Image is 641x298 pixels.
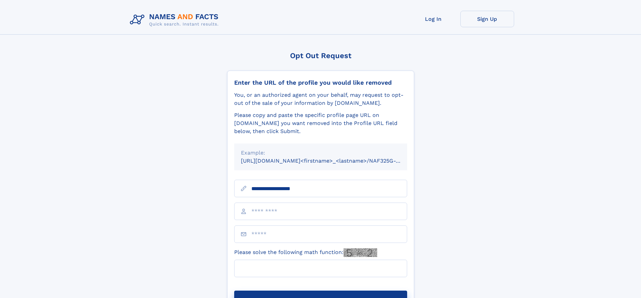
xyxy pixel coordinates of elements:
a: Log In [406,11,460,27]
img: Logo Names and Facts [127,11,224,29]
div: You, or an authorized agent on your behalf, may request to opt-out of the sale of your informatio... [234,91,407,107]
small: [URL][DOMAIN_NAME]<firstname>_<lastname>/NAF325G-xxxxxxxx [241,158,420,164]
div: Please copy and paste the specific profile page URL on [DOMAIN_NAME] you want removed into the Pr... [234,111,407,135]
label: Please solve the following math function: [234,248,377,257]
div: Example: [241,149,400,157]
a: Sign Up [460,11,514,27]
div: Opt Out Request [227,51,414,60]
div: Enter the URL of the profile you would like removed [234,79,407,86]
